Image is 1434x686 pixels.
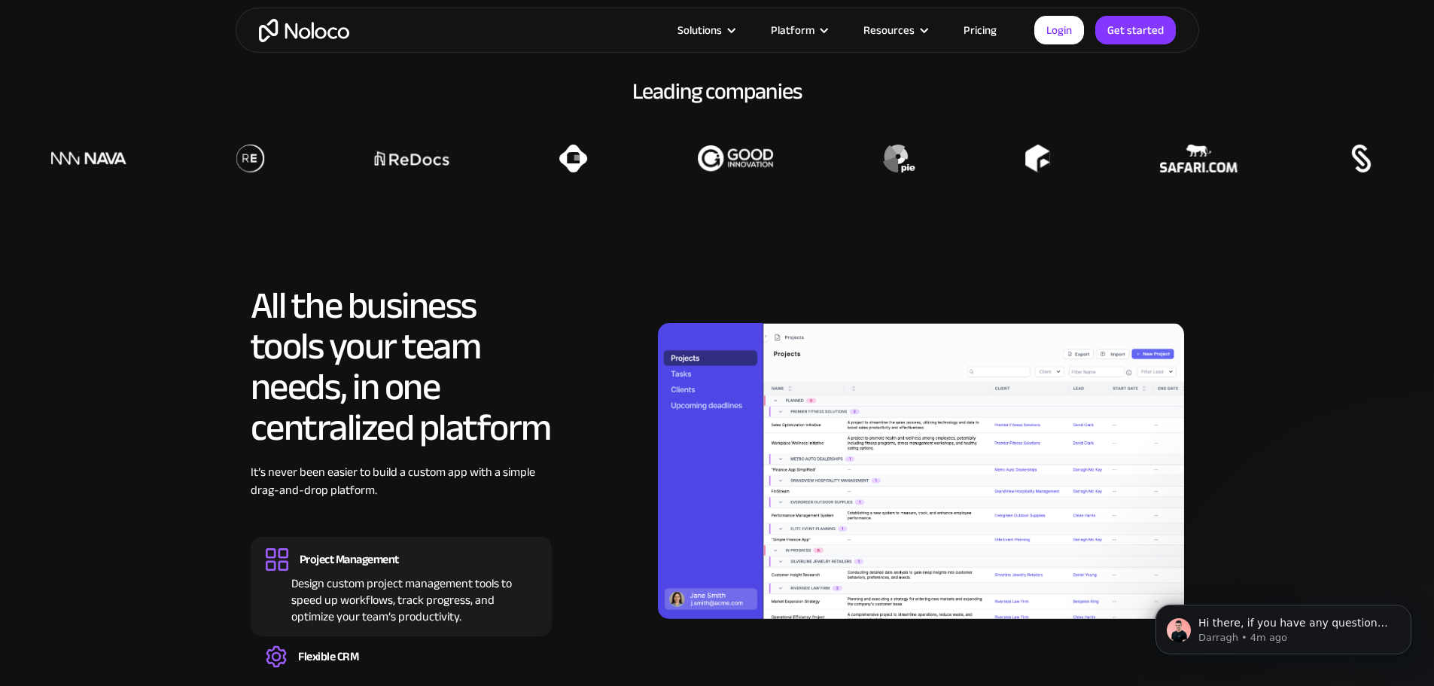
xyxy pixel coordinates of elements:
[845,20,945,40] div: Resources
[300,551,399,568] div: Project Management
[298,648,358,665] div: Flexible CRM
[266,668,537,672] div: Create a custom CRM that you can adapt to your business’s needs, centralize your workflows, and m...
[659,20,752,40] div: Solutions
[1133,573,1434,678] iframe: Intercom notifications message
[1034,16,1084,44] a: Login
[752,20,845,40] div: Platform
[1095,16,1176,44] a: Get started
[251,285,552,448] h2: All the business tools your team needs, in one centralized platform
[945,20,1015,40] a: Pricing
[863,20,915,40] div: Resources
[259,19,349,42] a: home
[771,20,814,40] div: Platform
[677,20,722,40] div: Solutions
[266,571,537,625] div: Design custom project management tools to speed up workflows, track progress, and optimize your t...
[251,463,552,522] div: It’s never been easier to build a custom app with a simple drag-and-drop platform.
